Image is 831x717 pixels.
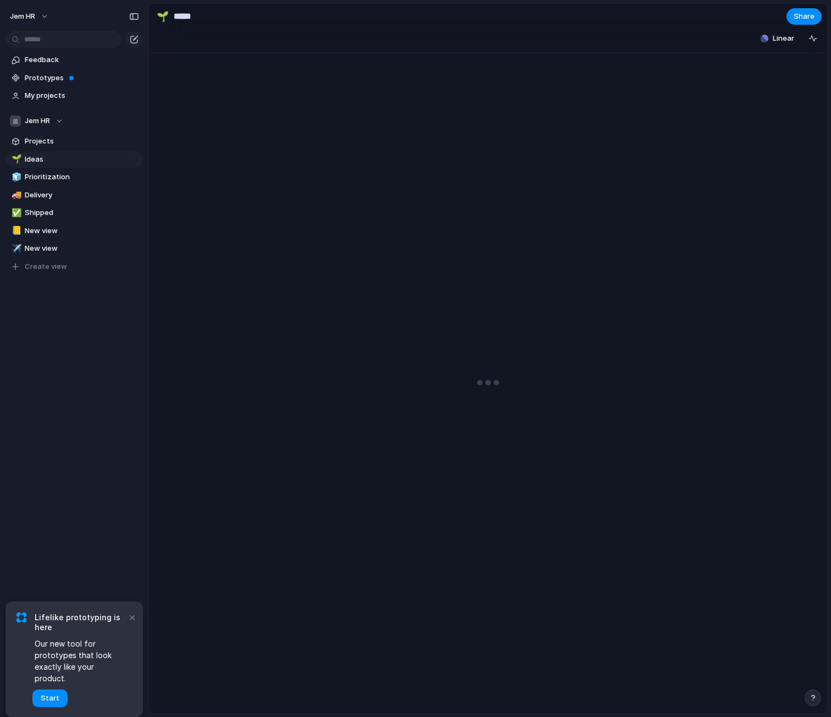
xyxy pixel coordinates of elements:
button: ✈️ [10,243,21,254]
span: Jem HR [10,11,35,22]
a: ✅Shipped [5,205,143,221]
button: Dismiss [125,610,138,624]
a: My projects [5,87,143,104]
span: Projects [25,136,139,147]
span: Prioritization [25,172,139,183]
div: 🚚 [12,189,19,201]
a: 🧊Prioritization [5,169,143,185]
a: ✈️New view [5,240,143,257]
div: 🌱 [157,9,169,24]
a: 🌱Ideas [5,151,143,168]
button: Linear [756,30,799,47]
a: Projects [5,133,143,150]
button: Create view [5,258,143,275]
div: ✈️ [12,242,19,255]
span: Lifelike prototyping is here [35,613,126,632]
span: Feedback [25,54,139,65]
button: 🌱 [10,154,21,165]
span: Start [41,693,59,704]
span: Jem HR [25,115,50,126]
a: 🚚Delivery [5,187,143,203]
button: 🧊 [10,172,21,183]
span: New view [25,243,139,254]
div: 🧊 [12,171,19,184]
span: Shipped [25,207,139,218]
button: 🌱 [154,8,171,25]
span: Our new tool for prototypes that look exactly like your product. [35,638,126,684]
a: 📒New view [5,223,143,239]
span: Ideas [25,154,139,165]
button: Share [786,8,822,25]
span: Linear [773,33,794,44]
button: 📒 [10,225,21,236]
span: Share [794,11,815,22]
span: Delivery [25,190,139,201]
div: ✅ [12,207,19,219]
button: 🚚 [10,190,21,201]
span: My projects [25,90,139,101]
div: 🌱 [12,153,19,166]
div: 📒 [12,224,19,237]
button: Start [32,690,68,707]
a: Feedback [5,52,143,68]
span: Prototypes [25,73,139,84]
button: Jem HR [5,8,54,25]
button: ✅ [10,207,21,218]
button: Jem HR [5,113,143,129]
a: Prototypes [5,70,143,86]
span: New view [25,225,139,236]
span: Create view [25,261,67,272]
